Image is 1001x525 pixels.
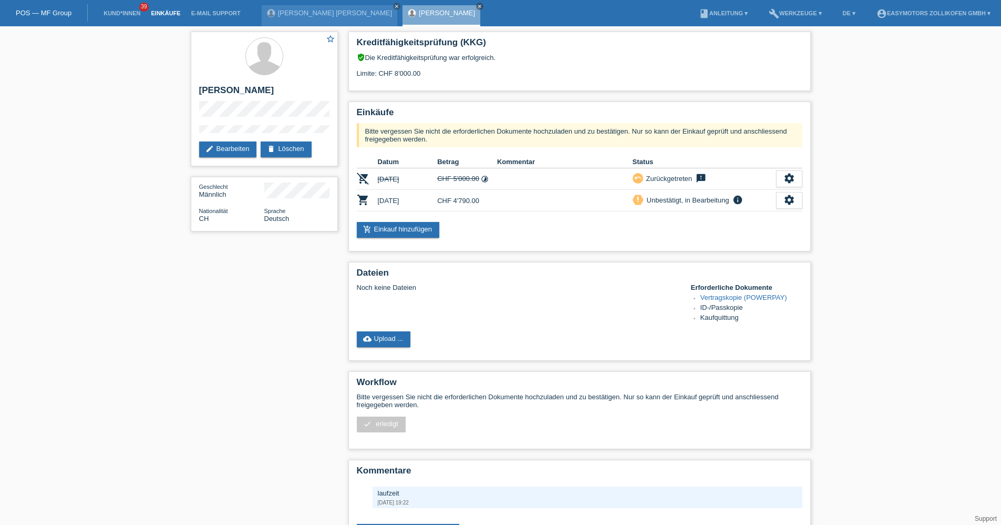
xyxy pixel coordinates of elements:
i: delete [267,145,275,153]
a: deleteLöschen [261,142,311,157]
i: settings [783,173,795,184]
a: close [393,3,400,10]
div: Die Kreditfähigkeitsprüfung war erfolgreich. Limite: CHF 8'000.00 [357,53,802,85]
h2: Workflow [357,377,802,393]
div: Bitte vergessen Sie nicht die erforderlichen Dokumente hochzuladen und zu bestätigen. Nur so kann... [357,123,802,147]
i: Fixe Raten (12 Raten) [481,175,489,183]
i: undo [634,174,642,181]
th: Datum [378,156,438,168]
span: erledigt [376,420,398,428]
h2: Einkäufe [357,107,802,123]
th: Status [633,156,776,168]
i: edit [205,145,214,153]
i: verified_user [357,53,365,62]
td: [DATE] [378,190,438,211]
h4: Erforderliche Dokumente [691,284,802,291]
a: Vertragskopie (POWERPAY) [700,294,787,301]
a: account_circleEasymotors Zollikofen GmbH ▾ [871,10,996,16]
a: check erledigt [357,417,406,432]
h2: Kommentare [357,466,802,481]
i: build [769,8,779,19]
i: settings [783,194,795,206]
a: E-Mail Support [186,10,246,16]
p: Bitte vergessen Sie nicht die erforderlichen Dokumente hochzuladen und zu bestätigen. Nur so kann... [357,393,802,409]
div: laufzeit [378,489,797,497]
div: [DATE] 19:22 [378,500,797,506]
span: Nationalität [199,208,228,214]
a: Support [975,515,997,522]
i: POSP00028481 [357,172,369,185]
i: check [363,420,371,428]
i: star_border [326,34,335,44]
i: close [477,4,482,9]
a: [PERSON_NAME] [PERSON_NAME] [278,9,392,17]
a: cloud_uploadUpload ... [357,331,411,347]
a: [PERSON_NAME] [419,9,475,17]
th: Betrag [437,156,497,168]
li: Kaufquittung [700,314,802,324]
div: Unbestätigt, in Bearbeitung [644,195,729,206]
li: ID-/Passkopie [700,304,802,314]
i: info [731,195,744,205]
a: bookAnleitung ▾ [694,10,753,16]
span: Sprache [264,208,286,214]
div: Männlich [199,183,264,198]
a: Kund*innen [98,10,146,16]
span: Schweiz [199,215,209,223]
i: account_circle [876,8,887,19]
div: Noch keine Dateien [357,284,678,291]
div: Zurückgetreten [643,173,692,184]
h2: Dateien [357,268,802,284]
a: buildWerkzeuge ▾ [763,10,827,16]
i: book [699,8,709,19]
h2: [PERSON_NAME] [199,85,329,101]
th: Kommentar [497,156,633,168]
i: priority_high [634,196,642,203]
td: CHF 4'790.00 [437,190,497,211]
span: 39 [139,3,149,12]
a: add_shopping_cartEinkauf hinzufügen [357,222,440,238]
span: Geschlecht [199,184,228,190]
i: feedback [695,173,707,184]
i: close [394,4,399,9]
i: cloud_upload [363,335,371,343]
i: add_shopping_cart [363,225,371,234]
td: CHF 5'000.00 [437,168,497,190]
span: Deutsch [264,215,290,223]
h2: Kreditfähigkeitsprüfung (KKG) [357,37,802,53]
a: POS — MF Group [16,9,71,17]
a: DE ▾ [838,10,861,16]
a: star_border [326,34,335,45]
td: [DATE] [378,168,438,190]
i: POSP00028482 [357,194,369,206]
a: close [476,3,483,10]
a: Einkäufe [146,10,185,16]
a: editBearbeiten [199,142,257,157]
